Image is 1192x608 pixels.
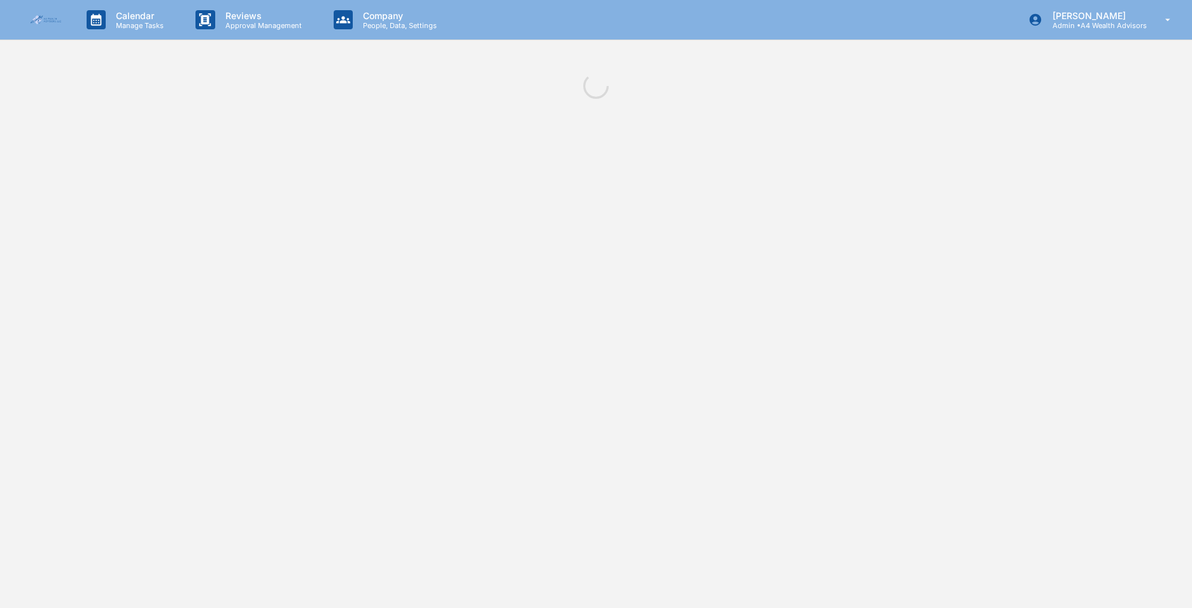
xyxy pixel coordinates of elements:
[106,21,170,30] p: Manage Tasks
[215,10,308,21] p: Reviews
[215,21,308,30] p: Approval Management
[353,10,443,21] p: Company
[353,21,443,30] p: People, Data, Settings
[1042,21,1147,30] p: Admin • A4 Wealth Advisors
[1042,10,1147,21] p: [PERSON_NAME]
[106,10,170,21] p: Calendar
[31,15,61,24] img: logo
